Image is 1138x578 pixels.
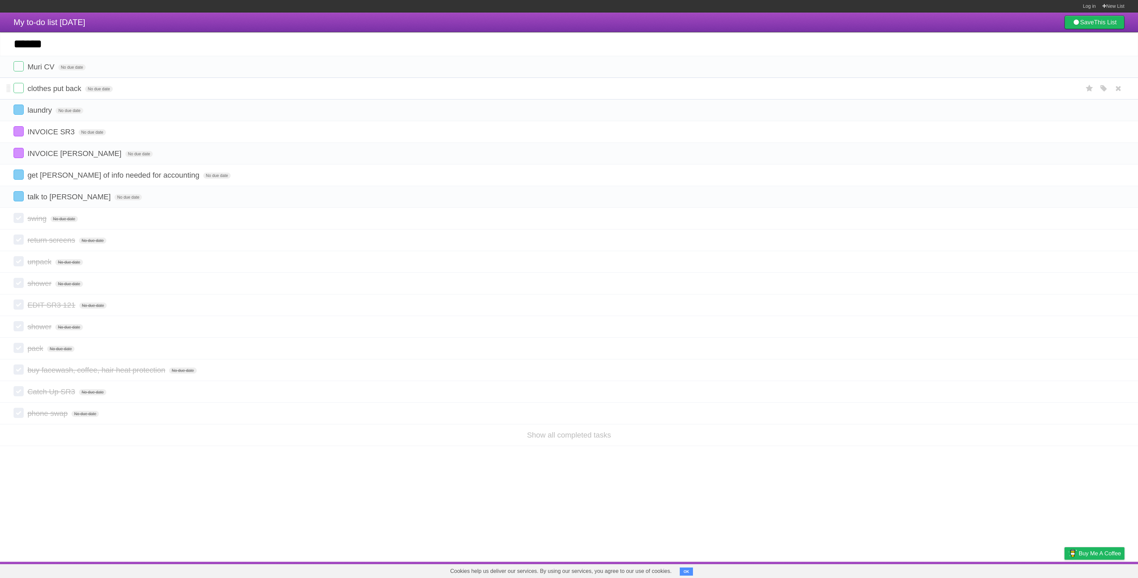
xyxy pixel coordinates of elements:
span: Buy me a coffee [1079,548,1121,559]
span: No due date [47,346,75,352]
span: No due date [169,368,196,374]
span: No due date [79,129,106,135]
a: Developers [997,563,1024,576]
span: No due date [55,281,83,287]
label: Done [14,408,24,418]
a: About [974,563,989,576]
span: No due date [85,86,112,92]
a: Show all completed tasks [527,431,611,439]
span: clothes put back [27,84,83,93]
a: SaveThis List [1065,16,1124,29]
span: return screens [27,236,77,244]
label: Done [14,278,24,288]
span: phone swap [27,409,69,418]
span: swing [27,214,48,223]
span: shower [27,279,53,288]
span: My to-do list [DATE] [14,18,85,27]
span: No due date [79,303,107,309]
label: Done [14,61,24,71]
a: Buy me a coffee [1065,547,1124,560]
label: Star task [1083,83,1096,94]
span: No due date [71,411,99,417]
img: Buy me a coffee [1068,548,1077,559]
span: No due date [55,259,83,265]
span: Muri CV [27,63,56,71]
span: pack [27,344,45,353]
span: unpack [27,258,53,266]
span: No due date [55,324,83,330]
a: Terms [1033,563,1048,576]
span: No due date [114,194,142,200]
span: INVOICE [PERSON_NAME] [27,149,123,158]
label: Done [14,105,24,115]
a: Suggest a feature [1082,563,1124,576]
span: Cookies help us deliver our services. By using our services, you agree to our use of cookies. [443,564,678,578]
span: EDIT SR3 121 [27,301,77,309]
a: Privacy [1056,563,1073,576]
label: Done [14,256,24,266]
label: Done [14,364,24,375]
label: Done [14,126,24,136]
span: No due date [58,64,86,70]
b: This List [1094,19,1117,26]
span: buy facewash, coffee, hair heat protection [27,366,167,374]
span: No due date [203,173,231,179]
label: Done [14,148,24,158]
label: Done [14,83,24,93]
button: OK [680,568,693,576]
label: Done [14,321,24,331]
label: Done [14,343,24,353]
label: Done [14,213,24,223]
span: No due date [125,151,153,157]
label: Done [14,170,24,180]
span: get [PERSON_NAME] of info needed for accounting [27,171,201,179]
span: laundry [27,106,54,114]
span: talk to [PERSON_NAME] [27,193,112,201]
label: Done [14,235,24,245]
label: Done [14,386,24,396]
span: No due date [50,216,78,222]
span: INVOICE SR3 [27,128,76,136]
label: Done [14,191,24,201]
label: Done [14,299,24,310]
span: No due date [79,238,106,244]
span: No due date [56,108,83,114]
span: Catch Up SR3 [27,387,77,396]
span: shower [27,323,53,331]
span: No due date [79,389,106,395]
